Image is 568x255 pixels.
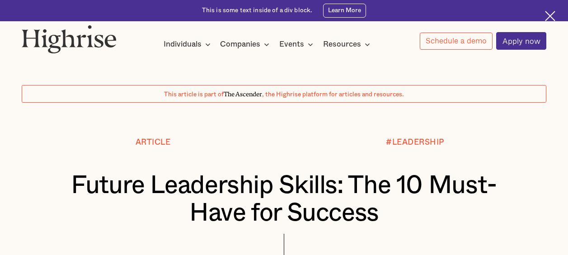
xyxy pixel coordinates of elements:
[224,89,262,96] span: The Ascender
[136,138,171,146] div: Article
[323,4,366,17] a: Learn More
[44,172,525,227] h1: Future Leadership Skills: The 10 Must-Have for Success
[323,39,373,50] div: Resources
[22,25,117,53] img: Highrise logo
[420,33,493,50] a: Schedule a demo
[279,39,304,50] div: Events
[164,91,224,98] span: This article is part of
[323,39,361,50] div: Resources
[386,138,444,146] div: #LEADERSHIP
[545,11,555,21] img: Cross icon
[496,32,546,50] a: Apply now
[220,39,260,50] div: Companies
[164,39,213,50] div: Individuals
[202,6,313,15] div: This is some text inside of a div block.
[279,39,316,50] div: Events
[164,39,202,50] div: Individuals
[220,39,272,50] div: Companies
[262,91,404,98] span: , the Highrise platform for articles and resources.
